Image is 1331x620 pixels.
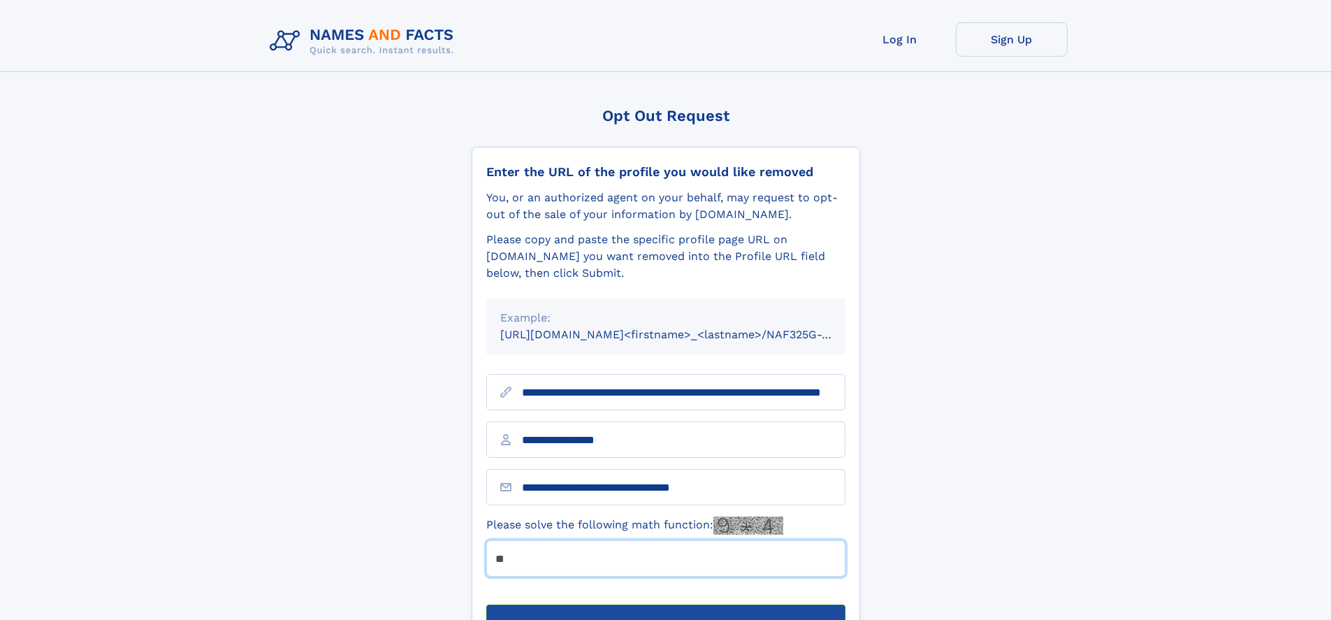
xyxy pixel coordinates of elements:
div: Enter the URL of the profile you would like removed [486,164,845,180]
div: Example: [500,310,831,326]
a: Log In [844,22,956,57]
a: Sign Up [956,22,1068,57]
img: Logo Names and Facts [264,22,465,60]
div: You, or an authorized agent on your behalf, may request to opt-out of the sale of your informatio... [486,189,845,223]
small: [URL][DOMAIN_NAME]<firstname>_<lastname>/NAF325G-xxxxxxxx [500,328,872,341]
label: Please solve the following math function: [486,517,783,535]
div: Opt Out Request [472,107,860,124]
div: Please copy and paste the specific profile page URL on [DOMAIN_NAME] you want removed into the Pr... [486,231,845,282]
